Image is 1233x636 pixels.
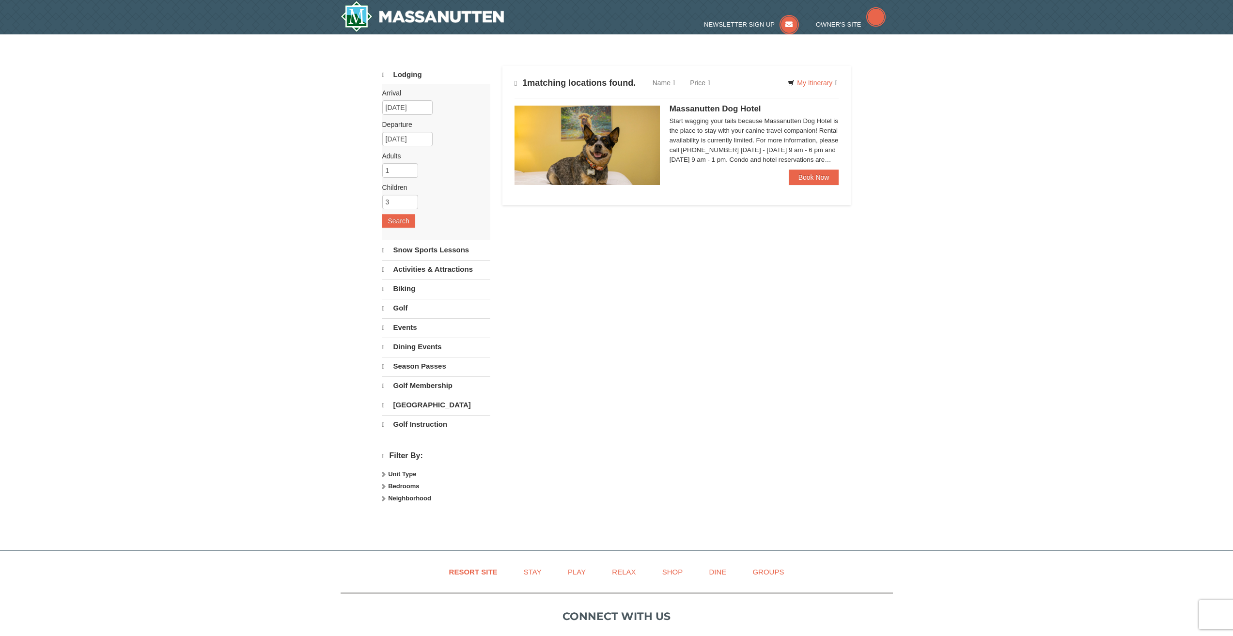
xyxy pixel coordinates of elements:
span: Newsletter Sign Up [704,21,775,28]
a: Dining Events [382,338,490,356]
a: Snow Sports Lessons [382,241,490,259]
h4: Filter By: [382,451,490,461]
div: Start wagging your tails because Massanutten Dog Hotel is the place to stay with your canine trav... [670,116,839,165]
a: Golf Membership [382,376,490,395]
span: Owner's Site [816,21,861,28]
strong: Unit Type [388,470,416,478]
a: Resort Site [437,561,510,583]
strong: Bedrooms [388,482,419,490]
label: Adults [382,151,483,161]
a: Biking [382,279,490,298]
a: Groups [740,561,796,583]
p: Connect with us [341,608,893,624]
a: Relax [600,561,648,583]
a: Price [683,73,718,93]
a: Play [556,561,598,583]
a: Owner's Site [816,21,886,28]
a: Golf Instruction [382,415,490,434]
img: 27428181-5-81c892a3.jpg [515,106,660,185]
label: Children [382,183,483,192]
a: Book Now [789,170,839,185]
label: Departure [382,120,483,129]
a: Season Passes [382,357,490,375]
a: Name [645,73,683,93]
a: Lodging [382,66,490,84]
a: Newsletter Sign Up [704,21,799,28]
a: Massanutten Resort [341,1,504,32]
a: [GEOGRAPHIC_DATA] [382,396,490,414]
a: Stay [512,561,554,583]
strong: Neighborhood [388,495,431,502]
a: Dine [697,561,738,583]
img: Massanutten Resort Logo [341,1,504,32]
button: Search [382,214,415,228]
a: Events [382,318,490,337]
a: Activities & Attractions [382,260,490,279]
strong: Price per Night: (USD $) [382,469,453,476]
span: Massanutten Dog Hotel [670,104,761,113]
a: My Itinerary [781,76,843,90]
a: Golf [382,299,490,317]
a: Shop [650,561,695,583]
label: Arrival [382,88,483,98]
